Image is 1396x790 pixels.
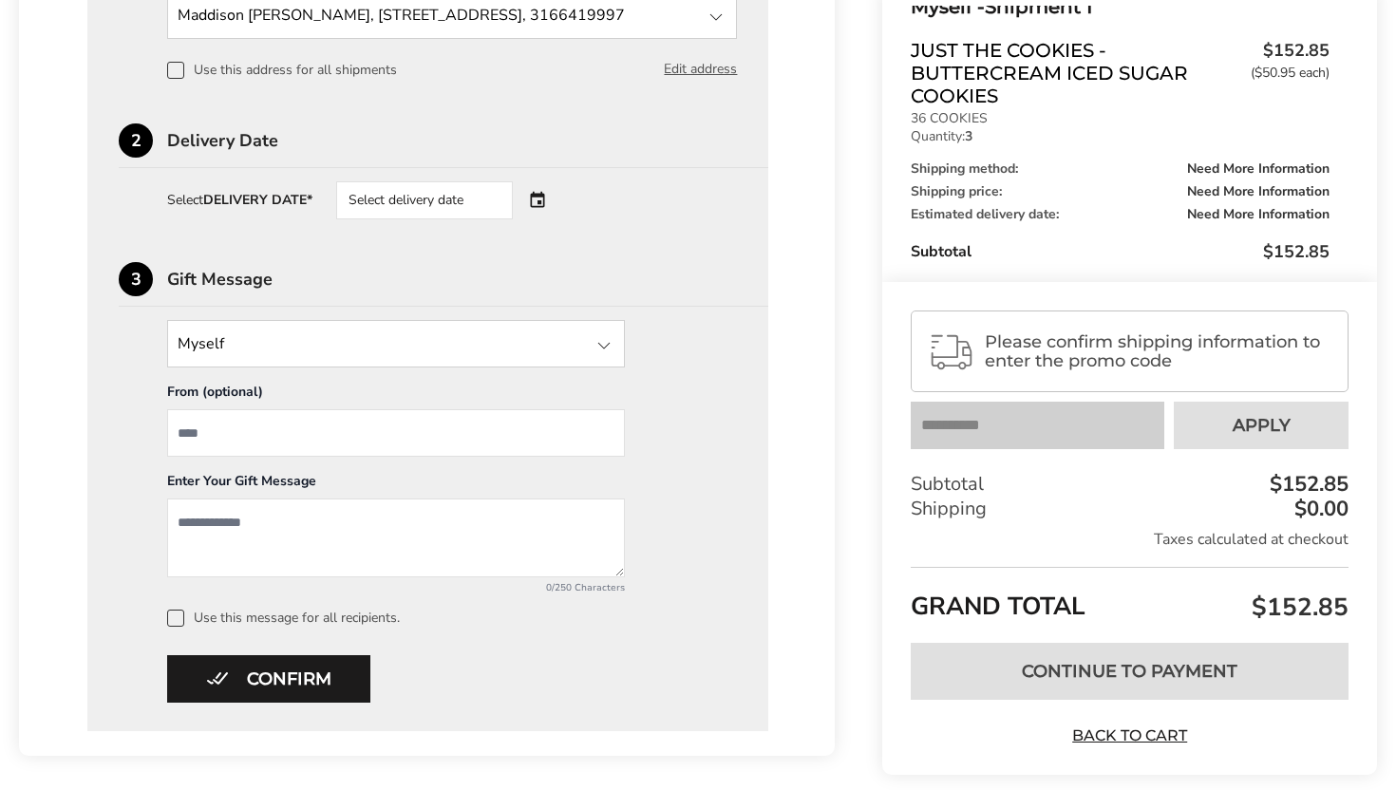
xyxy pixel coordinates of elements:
[1064,725,1197,746] a: Back to Cart
[911,130,1330,143] p: Quantity:
[911,185,1330,198] div: Shipping price:
[336,181,513,219] div: Select delivery date
[167,610,737,627] label: Use this message for all recipients.
[167,194,312,207] div: Select
[911,39,1330,107] a: Just The Cookies - Buttercream Iced Sugar Cookies$152.85($50.95 each)
[167,271,768,288] div: Gift Message
[119,262,153,296] div: 3
[1174,402,1349,449] button: Apply
[985,332,1331,370] span: Please confirm shipping information to enter the promo code
[1290,498,1349,519] div: $0.00
[911,643,1349,700] button: Continue to Payment
[167,498,625,577] textarea: Add a message
[167,132,768,149] div: Delivery Date
[1247,590,1349,623] span: $152.85
[167,383,625,409] div: From (optional)
[911,112,1330,125] p: 36 COOKIES
[1263,240,1330,263] span: $152.85
[911,472,1349,497] div: Subtotal
[203,191,312,209] strong: DELIVERY DATE*
[1251,66,1330,80] span: ($50.95 each)
[1187,208,1330,221] span: Need More Information
[167,472,625,498] div: Enter Your Gift Message
[167,581,625,594] div: 0/250 Characters
[911,240,1330,263] div: Subtotal
[911,529,1349,550] div: Taxes calculated at checkout
[911,39,1241,107] span: Just The Cookies - Buttercream Iced Sugar Cookies
[167,409,625,457] input: From
[911,497,1349,521] div: Shipping
[911,162,1330,176] div: Shipping method:
[1187,185,1330,198] span: Need More Information
[1265,474,1349,495] div: $152.85
[911,567,1349,629] div: GRAND TOTAL
[167,62,397,79] label: Use this address for all shipments
[167,320,625,367] input: State
[965,127,972,145] strong: 3
[911,208,1330,221] div: Estimated delivery date:
[119,123,153,158] div: 2
[1233,417,1291,434] span: Apply
[1187,162,1330,176] span: Need More Information
[664,59,737,80] button: Edit address
[1241,39,1330,103] span: $152.85
[167,655,370,703] button: Confirm button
